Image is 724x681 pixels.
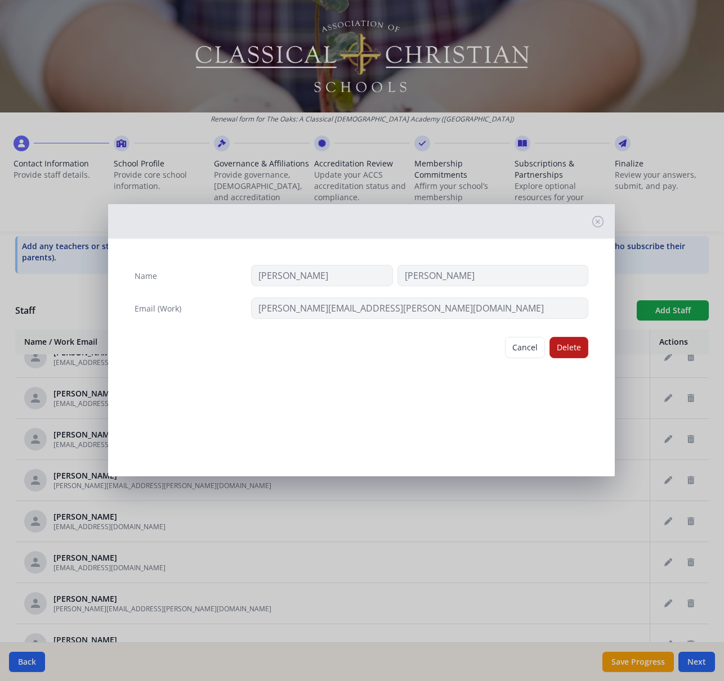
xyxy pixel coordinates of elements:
[397,265,588,286] input: Last Name
[135,303,181,314] label: Email (Work)
[251,265,393,286] input: First Name
[251,297,589,319] input: contact@site.com
[549,337,588,358] button: Delete
[505,337,545,358] button: Cancel
[135,270,157,282] label: Name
